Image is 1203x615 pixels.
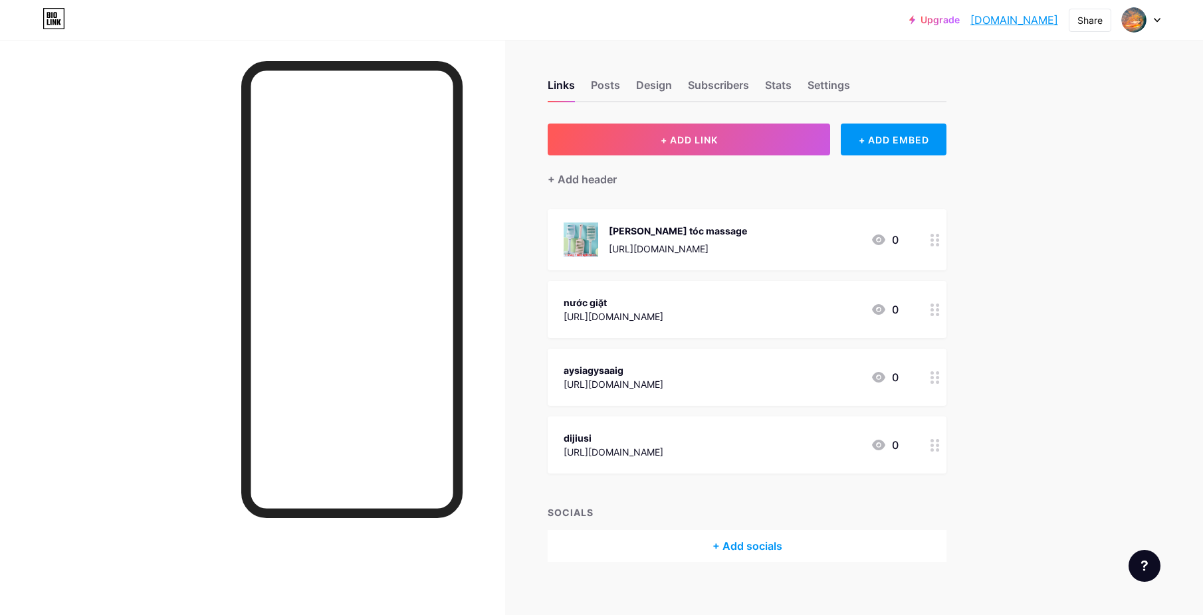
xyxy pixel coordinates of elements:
div: [PERSON_NAME] tóc massage [609,224,747,238]
div: [URL][DOMAIN_NAME] [564,309,663,323]
div: 0 [871,437,899,453]
div: nước giặt [564,296,663,309]
img: otxtan [1121,7,1147,33]
div: 0 [871,369,899,385]
span: + ADD LINK [661,134,718,145]
div: SOCIALS [548,505,946,519]
div: [URL][DOMAIN_NAME] [609,242,747,256]
div: + Add socials [548,530,946,562]
div: dijiusi [564,431,663,445]
div: + Add header [548,171,617,187]
a: Upgrade [909,15,960,25]
div: Share [1077,13,1103,27]
div: 0 [871,232,899,248]
div: + ADD EMBED [841,124,946,155]
div: Design [636,77,672,101]
div: Stats [765,77,792,101]
div: aysiagysaaig [564,363,663,377]
div: [URL][DOMAIN_NAME] [564,377,663,391]
div: [URL][DOMAIN_NAME] [564,445,663,459]
div: Links [548,77,575,101]
img: Lược chải tóc massage [564,222,598,257]
div: Settings [808,77,850,101]
a: [DOMAIN_NAME] [970,12,1058,28]
div: 0 [871,302,899,317]
div: Posts [591,77,620,101]
button: + ADD LINK [548,124,830,155]
div: Subscribers [688,77,749,101]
